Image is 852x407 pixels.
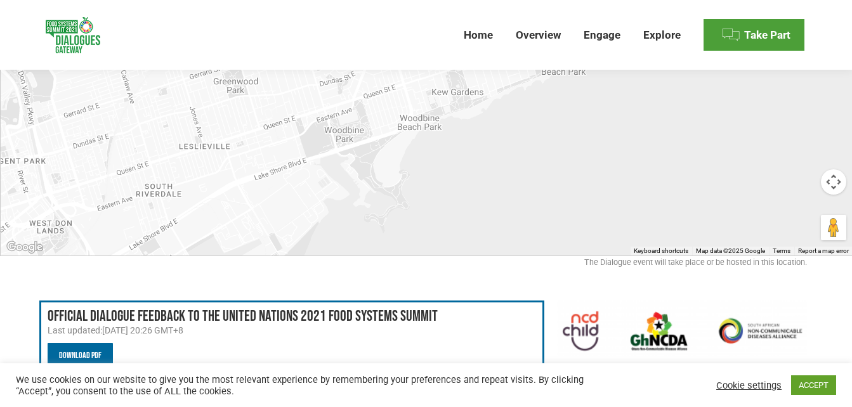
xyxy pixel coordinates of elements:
[46,256,807,275] div: The Dialogue event will take place or be hosted in this location.
[744,29,790,42] span: Take Part
[716,380,782,391] a: Cookie settings
[821,215,846,240] button: Drag Pegman onto the map to open Street View
[4,239,46,255] a: Open this area in Google Maps (opens a new window)
[721,25,740,44] img: Menu icon
[48,343,113,368] a: Download PDF
[821,169,846,195] button: Map camera controls
[798,247,849,254] a: Report a map error
[773,247,790,254] a: Terms (opens in new tab)
[46,17,100,53] img: Food Systems Summit Dialogues
[102,325,183,335] time: [DATE] 20:26 GMT+8
[16,374,590,397] div: We use cookies on our website to give you the most relevant experience by remembering your prefer...
[48,309,537,324] h3: Official Dialogue Feedback to the United Nations 2021 Food Systems Summit
[696,247,765,254] span: Map data ©2025 Google
[48,324,537,337] div: Last updated:
[4,239,46,255] img: Google
[634,247,688,255] button: Keyboard shortcuts
[643,29,681,42] span: Explore
[464,29,493,42] span: Home
[791,375,836,395] a: ACCEPT
[584,29,620,42] span: Engage
[516,29,561,42] span: Overview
